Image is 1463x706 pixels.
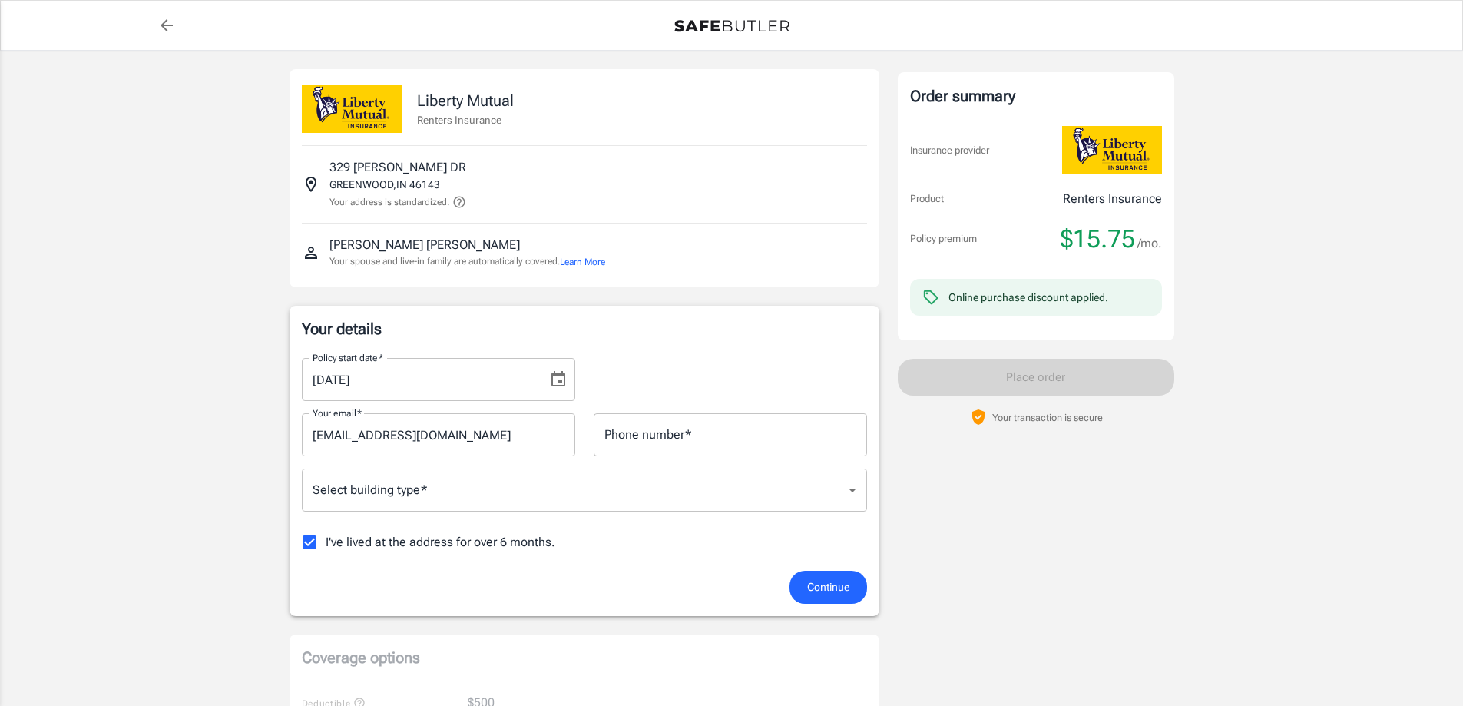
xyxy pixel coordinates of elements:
p: Liberty Mutual [417,89,514,112]
p: Your transaction is secure [992,410,1103,425]
div: Order summary [910,85,1162,108]
p: Your spouse and live-in family are automatically covered. [329,254,605,269]
input: Enter number [594,413,867,456]
p: 329 [PERSON_NAME] DR [329,158,466,177]
label: Policy start date [313,351,383,364]
button: Continue [789,571,867,604]
a: back to quotes [151,10,182,41]
p: Your details [302,318,867,340]
img: Back to quotes [674,20,789,32]
img: Liberty Mutual [1062,126,1162,174]
p: [PERSON_NAME] [PERSON_NAME] [329,236,520,254]
div: Online purchase discount applied. [948,290,1108,305]
img: Liberty Mutual [302,85,402,133]
svg: Insured person [302,244,320,262]
p: Product [910,191,944,207]
label: Your email [313,406,362,419]
p: Your address is standardized. [329,195,449,209]
span: /mo. [1137,233,1162,254]
p: Renters Insurance [417,112,514,128]
p: GREENWOOD , IN 46143 [329,177,440,192]
button: Choose date, selected date is Aug 31, 2025 [543,364,574,395]
span: Continue [807,578,849,597]
span: $15.75 [1061,224,1135,254]
span: I've lived at the address for over 6 months. [326,533,555,552]
p: Insurance provider [910,143,989,158]
p: Policy premium [910,231,977,247]
input: Enter email [302,413,575,456]
svg: Insured address [302,175,320,194]
p: Renters Insurance [1063,190,1162,208]
button: Learn More [560,255,605,269]
input: MM/DD/YYYY [302,358,537,401]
